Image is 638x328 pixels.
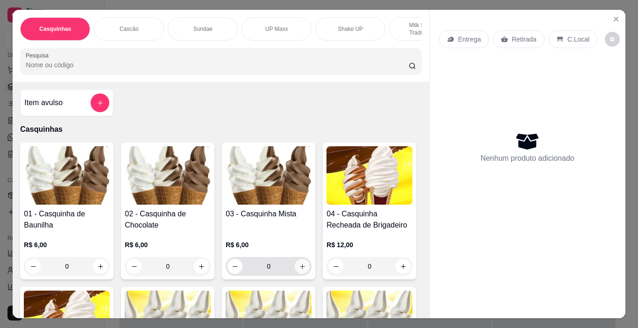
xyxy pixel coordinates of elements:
[567,35,589,44] p: C.Local
[226,240,312,250] p: R$ 6,00
[396,259,411,274] button: increase-product-quantity
[397,21,451,36] p: Milk Shakes Tradicionais
[295,259,310,274] button: increase-product-quantity
[91,93,109,112] button: add-separate-item
[26,259,41,274] button: decrease-product-quantity
[226,208,312,220] h4: 03 - Casquinha Mista
[24,97,63,108] h4: Item avulso
[125,240,211,250] p: R$ 6,00
[120,25,139,33] p: Cascão
[125,146,211,205] img: product-image
[125,208,211,231] h4: 02 - Casquinha de Chocolate
[24,240,110,250] p: R$ 6,00
[20,124,421,135] p: Casquinhas
[326,240,412,250] p: R$ 12,00
[338,25,363,33] p: Shake UP
[127,259,142,274] button: decrease-product-quantity
[226,146,312,205] img: product-image
[26,60,409,70] input: Pesquisa
[39,25,71,33] p: Casquinhas
[93,259,108,274] button: increase-product-quantity
[512,35,537,44] p: Retirada
[24,208,110,231] h4: 01 - Casquinha de Baunilha
[227,259,242,274] button: decrease-product-quantity
[193,25,213,33] p: Sundae
[609,12,624,27] button: Close
[326,208,412,231] h4: 04 - Casquinha Recheada de Brigadeiro
[605,32,620,47] button: decrease-product-quantity
[481,153,574,164] p: Nenhum produto adicionado
[194,259,209,274] button: increase-product-quantity
[458,35,481,44] p: Entrega
[26,51,52,59] label: Pesquisa
[265,25,288,33] p: UP Maxx
[24,146,110,205] img: product-image
[326,146,412,205] img: product-image
[328,259,343,274] button: decrease-product-quantity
